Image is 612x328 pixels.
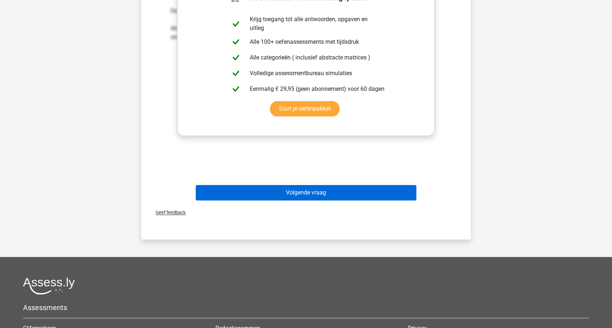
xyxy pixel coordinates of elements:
img: Assessly logo [23,277,75,294]
span: Geef feedback [150,210,185,215]
a: Start je oefenpakket [270,101,340,116]
button: Volgende vraag [196,185,417,200]
h5: Assessments [23,303,589,312]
